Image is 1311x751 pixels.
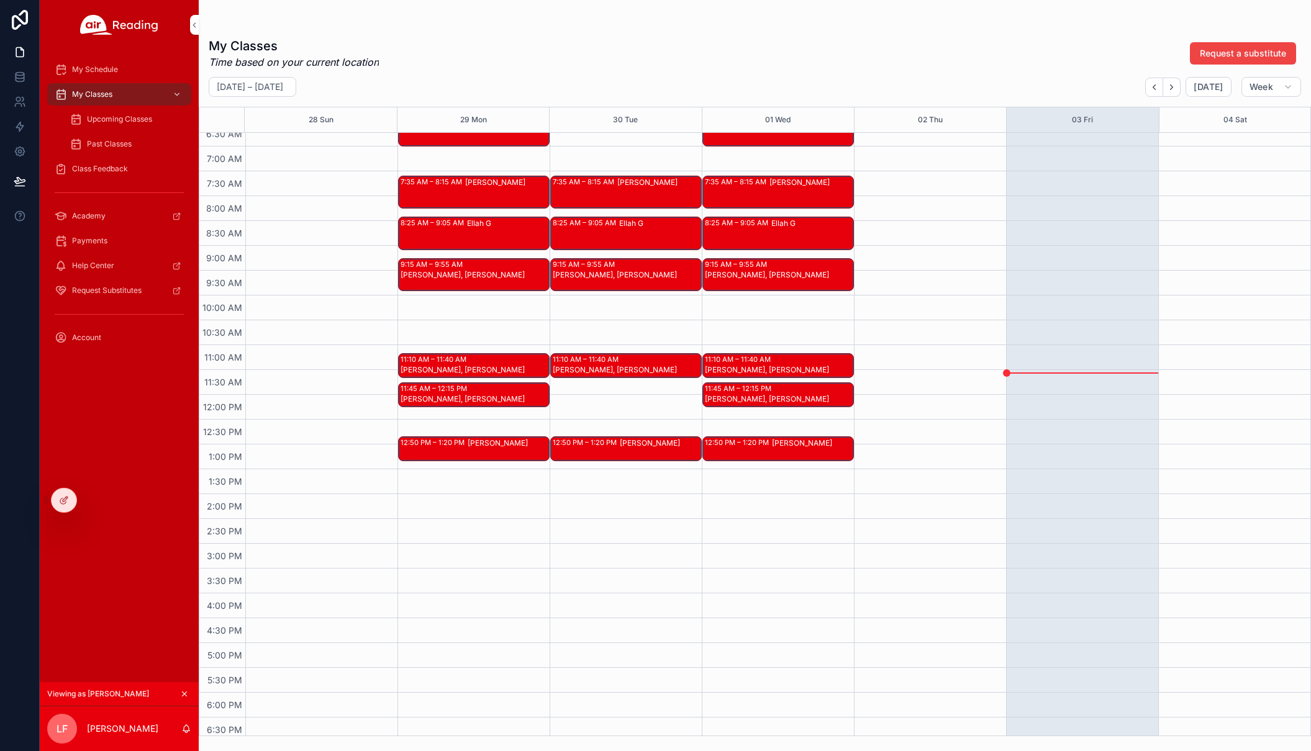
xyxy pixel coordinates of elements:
span: 5:30 PM [204,675,245,685]
div: 7:35 AM – 8:15 AM [553,177,617,187]
a: Help Center [47,254,191,277]
div: 8:25 AM – 9:05 AMEllah G [551,217,701,249]
div: [PERSON_NAME], [PERSON_NAME] [705,270,853,280]
span: 9:30 AM [203,277,245,288]
span: 7:30 AM [204,178,245,189]
h1: My Classes [209,37,379,55]
button: 03 Fri [1072,107,1093,132]
div: 9:15 AM – 9:55 AM[PERSON_NAME], [PERSON_NAME] [551,259,701,290]
img: App logo [80,15,158,35]
span: 12:30 PM [200,426,245,437]
div: Ellah G [467,218,548,228]
div: 11:45 AM – 12:15 PM [705,384,774,393]
div: 11:10 AM – 11:40 AM[PERSON_NAME], [PERSON_NAME] [551,354,701,377]
a: Request Substitutes [47,279,191,302]
a: My Schedule [47,58,191,81]
div: [PERSON_NAME], [PERSON_NAME] [401,394,548,404]
div: 8:25 AM – 9:05 AMEllah G [399,217,549,249]
div: [PERSON_NAME], [PERSON_NAME] [553,365,701,375]
div: [PERSON_NAME], [PERSON_NAME] [553,270,701,280]
a: My Classes [47,83,191,106]
div: 8:25 AM – 9:05 AMEllah G [703,217,853,249]
div: 7:35 AM – 8:15 AM[PERSON_NAME] [551,176,701,208]
div: 12:50 PM – 1:20 PM[PERSON_NAME] [399,437,549,461]
span: Week [1250,81,1273,92]
span: 8:00 AM [203,203,245,214]
em: Time based on your current location [209,55,379,70]
div: 7:35 AM – 8:15 AM[PERSON_NAME] [703,176,853,208]
div: 12:50 PM – 1:20 PM [401,438,468,447]
span: Class Feedback [72,164,128,174]
div: 7:35 AM – 8:15 AM [401,177,465,187]
div: [PERSON_NAME] [468,438,548,448]
span: 1:30 PM [206,476,245,487]
span: 10:30 AM [199,327,245,338]
span: Viewing as [PERSON_NAME] [47,689,149,699]
div: 9:15 AM – 9:55 AM[PERSON_NAME], [PERSON_NAME] [703,259,853,290]
span: 4:00 PM [204,600,245,611]
span: 9:00 AM [203,253,245,263]
div: 11:10 AM – 11:40 AM[PERSON_NAME], [PERSON_NAME] [399,354,549,377]
span: 8:30 AM [203,228,245,238]
button: 29 Mon [460,107,487,132]
span: My Classes [72,89,112,99]
span: 12:00 PM [200,402,245,412]
div: 11:10 AM – 11:40 AM [705,354,774,364]
div: 02 Thu [918,107,943,132]
a: Past Classes [62,133,191,155]
span: 5:00 PM [204,650,245,660]
div: [PERSON_NAME] [620,438,701,448]
span: LF [57,721,68,736]
span: 7:00 AM [204,153,245,164]
button: 28 Sun [309,107,333,132]
div: [PERSON_NAME], [PERSON_NAME] [401,270,548,280]
div: 8:25 AM – 9:05 AM [553,218,619,228]
a: Payments [47,230,191,252]
span: 4:30 PM [204,625,245,636]
span: 6:30 AM [203,128,245,139]
div: 11:10 AM – 11:40 AM [401,354,470,364]
div: 11:45 AM – 12:15 PM [401,384,470,393]
button: [DATE] [1186,77,1231,97]
div: 12:50 PM – 1:20 PM[PERSON_NAME] [703,437,853,461]
a: Upcoming Classes [62,108,191,130]
button: 01 Wed [765,107,791,132]
span: Request a substitute [1200,47,1286,60]
div: 9:15 AM – 9:55 AM [553,259,618,269]
div: [PERSON_NAME] [772,438,853,448]
div: Ellah G [771,218,853,228]
span: 2:30 PM [204,526,245,536]
div: 6:30 AM – 7:00 AMFaith A, Arionne D [399,122,549,146]
div: Ellah G [619,218,701,228]
span: 3:30 PM [204,575,245,586]
div: 8:25 AM – 9:05 AM [705,218,771,228]
div: [PERSON_NAME], [PERSON_NAME] [401,365,548,375]
a: Academy [47,205,191,227]
div: [PERSON_NAME] [769,178,853,187]
div: 11:10 AM – 11:40 AM[PERSON_NAME], [PERSON_NAME] [703,354,853,377]
a: Class Feedback [47,158,191,180]
div: 12:50 PM – 1:20 PM [553,438,620,447]
span: 6:30 PM [204,724,245,735]
span: Help Center [72,261,114,271]
div: [PERSON_NAME] [465,178,548,187]
h2: [DATE] – [DATE] [217,81,283,93]
div: 11:10 AM – 11:40 AM [553,354,622,364]
div: 11:45 AM – 12:15 PM[PERSON_NAME], [PERSON_NAME] [703,383,853,407]
div: 8:25 AM – 9:05 AM [401,218,467,228]
div: 9:15 AM – 9:55 AM[PERSON_NAME], [PERSON_NAME] [399,259,549,290]
span: 10:00 AM [199,302,245,313]
p: [PERSON_NAME] [87,722,158,735]
div: 6:30 AM – 7:00 AMFaith A, Arionne D [703,122,853,146]
span: 11:30 AM [201,377,245,387]
div: 04 Sat [1223,107,1247,132]
div: 12:50 PM – 1:20 PM[PERSON_NAME] [551,437,701,461]
div: 9:15 AM – 9:55 AM [401,259,466,269]
span: Payments [72,236,107,246]
span: 6:00 PM [204,699,245,710]
div: 11:45 AM – 12:15 PM[PERSON_NAME], [PERSON_NAME] [399,383,549,407]
span: 11:00 AM [201,352,245,362]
